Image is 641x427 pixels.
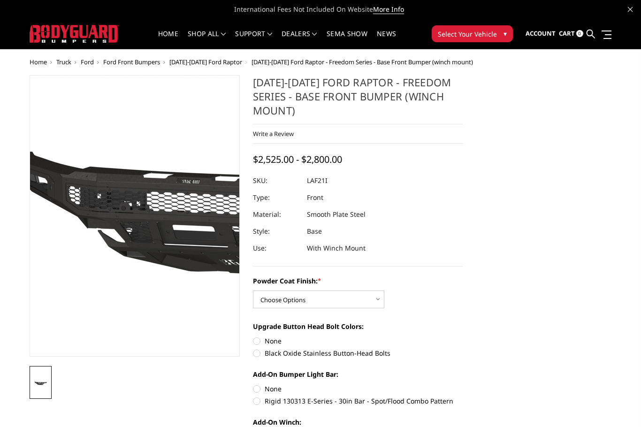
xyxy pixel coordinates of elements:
a: More Info [373,5,404,14]
a: Truck [56,58,71,66]
span: 0 [576,30,583,37]
h1: [DATE]-[DATE] Ford Raptor - Freedom Series - Base Front Bumper (winch mount) [253,75,463,124]
label: Add-On Bumper Light Bar: [253,369,463,379]
span: Cart [559,29,575,38]
label: Powder Coat Finish: [253,276,463,286]
span: ▾ [504,29,507,38]
dd: With Winch Mount [307,240,366,257]
span: Select Your Vehicle [438,29,497,39]
label: Upgrade Button Head Bolt Colors: [253,321,463,331]
a: Cart 0 [559,21,583,46]
dt: Type: [253,189,300,206]
label: Black Oxide Stainless Button-Head Bolts [253,348,463,358]
a: Account [526,21,556,46]
a: shop all [188,30,226,49]
a: Support [235,30,272,49]
span: $2,525.00 - $2,800.00 [253,153,342,166]
label: None [253,384,463,394]
a: Ford [81,58,94,66]
dt: Use: [253,240,300,257]
dd: Front [307,189,323,206]
img: 2021-2025 Ford Raptor - Freedom Series - Base Front Bumper (winch mount) [32,380,49,387]
dt: SKU: [253,172,300,189]
a: Dealers [282,30,317,49]
dt: Material: [253,206,300,223]
a: SEMA Show [327,30,367,49]
a: Write a Review [253,130,294,138]
label: None [253,336,463,346]
dd: Smooth Plate Steel [307,206,366,223]
img: BODYGUARD BUMPERS [30,25,119,42]
dd: Base [307,223,322,240]
label: Rigid 130313 E-Series - 30in Bar - Spot/Flood Combo Pattern [253,396,463,406]
a: News [377,30,396,49]
a: Ford Front Bumpers [103,58,160,66]
span: [DATE]-[DATE] Ford Raptor - Freedom Series - Base Front Bumper (winch mount) [252,58,473,66]
a: Home [30,58,47,66]
dd: LAF21I [307,172,328,189]
span: Account [526,29,556,38]
a: 2021-2025 Ford Raptor - Freedom Series - Base Front Bumper (winch mount) [30,75,240,357]
a: [DATE]-[DATE] Ford Raptor [169,58,242,66]
button: Select Your Vehicle [432,25,513,42]
dt: Style: [253,223,300,240]
iframe: Chat Widget [594,382,641,427]
label: Add-On Winch: [253,417,463,427]
a: Home [158,30,178,49]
